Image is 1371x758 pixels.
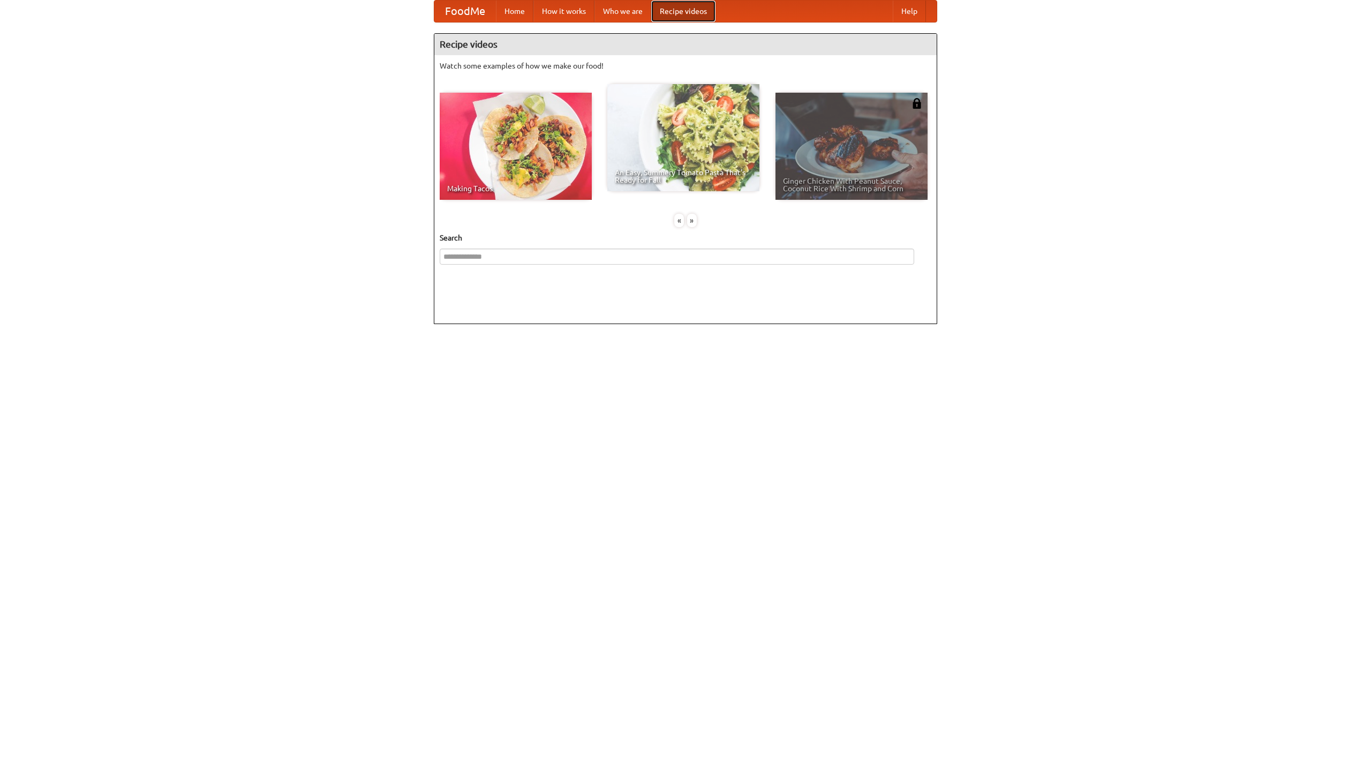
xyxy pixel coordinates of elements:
span: An Easy, Summery Tomato Pasta That's Ready for Fall [615,169,752,184]
a: Recipe videos [651,1,715,22]
a: Who we are [594,1,651,22]
a: An Easy, Summery Tomato Pasta That's Ready for Fall [607,84,759,191]
a: Making Tacos [440,93,592,200]
a: How it works [533,1,594,22]
p: Watch some examples of how we make our food! [440,61,931,71]
img: 483408.png [912,98,922,109]
h5: Search [440,232,931,243]
a: Home [496,1,533,22]
a: Help [893,1,926,22]
span: Making Tacos [447,185,584,192]
h4: Recipe videos [434,34,937,55]
div: » [687,214,697,227]
div: « [674,214,684,227]
a: FoodMe [434,1,496,22]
